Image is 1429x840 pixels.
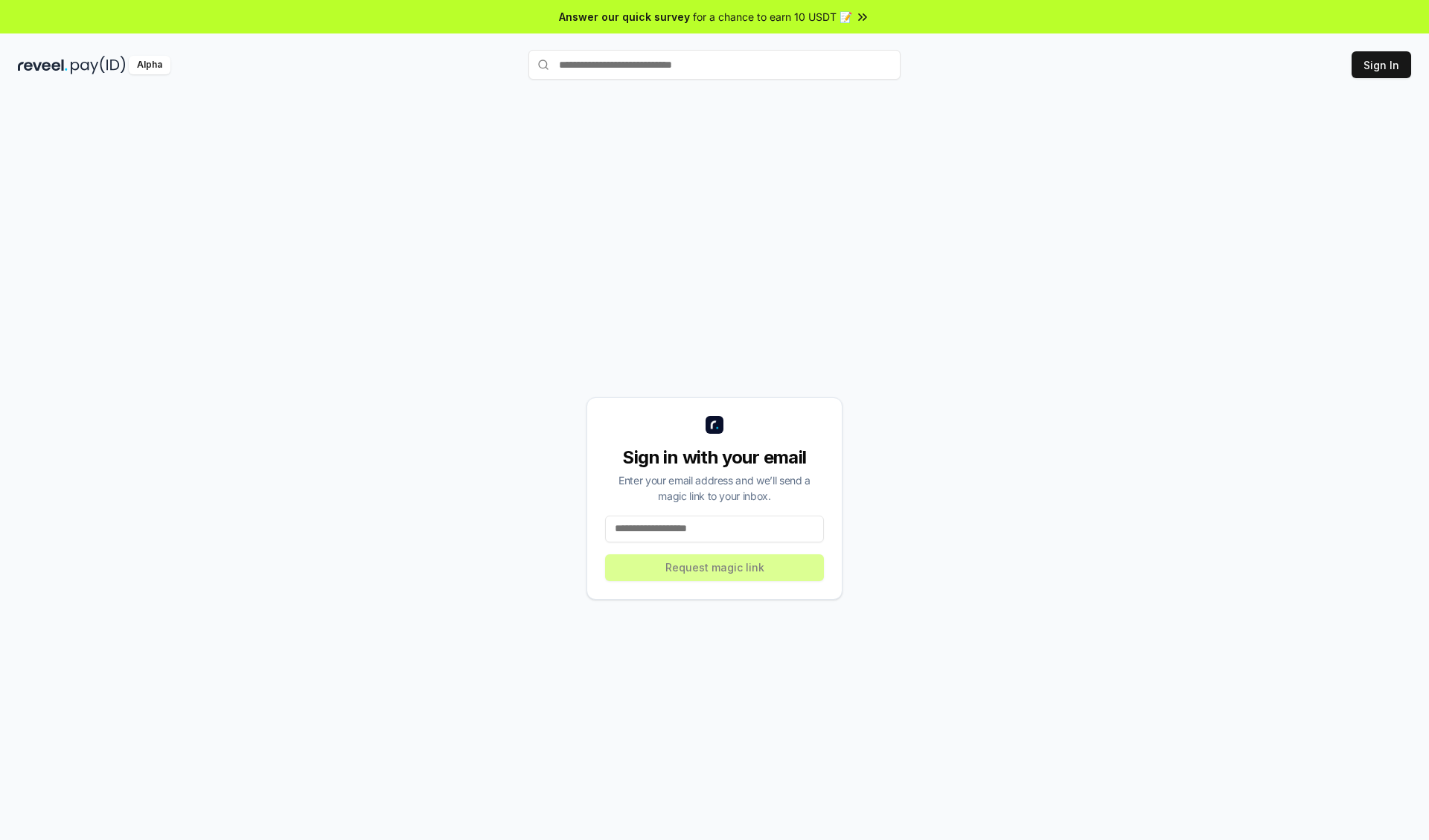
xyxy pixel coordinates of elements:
span: Answer our quick survey [559,9,690,25]
div: Alpha [129,56,170,74]
img: logo_small [706,416,723,434]
div: Enter your email address and we’ll send a magic link to your inbox. [605,472,824,504]
div: Sign in with your email [605,446,824,469]
img: pay_id [71,56,126,74]
span: for a chance to earn 10 USDT 📝 [693,9,852,25]
button: Sign In [1352,51,1411,78]
img: reveel_dark [18,56,68,74]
